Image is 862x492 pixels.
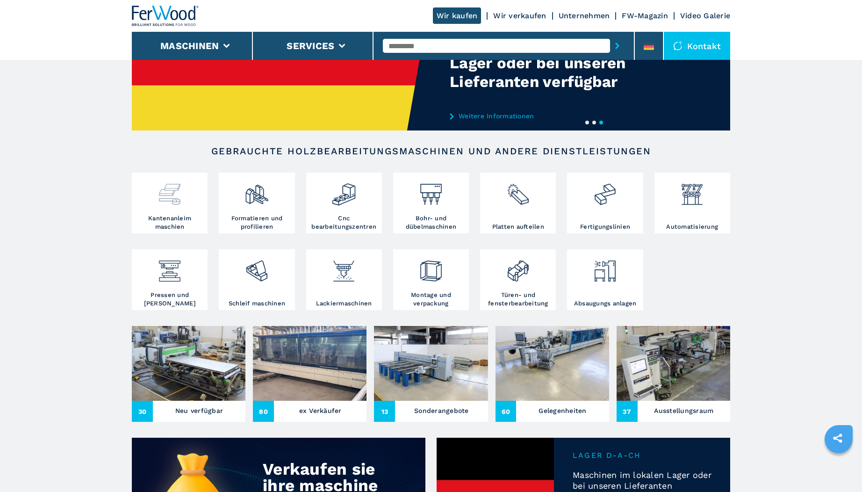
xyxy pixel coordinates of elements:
a: Ausstellungsraum37Ausstellungsraum [617,326,730,422]
a: Cnc bearbeitungszentren [306,173,382,233]
button: 2 [592,121,596,124]
h3: Gelegenheiten [539,404,586,417]
span: 60 [496,401,517,422]
a: Wir kaufen [433,7,481,24]
h3: Bohr- und dübelmaschinen [395,214,467,231]
a: Lackiermaschinen [306,249,382,310]
a: Sonderangebote 13Sonderangebote [374,326,488,422]
h3: Montage und verpackung [395,291,467,308]
h3: Pressen und [PERSON_NAME] [134,291,205,308]
img: bordatrici_1.png [157,175,182,207]
a: Pressen und [PERSON_NAME] [132,249,208,310]
h3: Automatisierung [666,223,718,231]
h3: Ausstellungsraum [654,404,713,417]
span: 13 [374,401,395,422]
a: Platten aufteilen [480,173,556,233]
a: Neu verfügbar 30Neu verfügbar [132,326,245,422]
img: linee_di_produzione_2.png [593,175,618,207]
img: pressa-strettoia.png [157,252,182,283]
h3: Platten aufteilen [492,223,544,231]
span: 80 [253,401,274,422]
button: 3 [599,121,603,124]
a: Unternehmen [559,11,610,20]
img: foratrici_inseritrici_2.png [418,175,443,207]
img: levigatrici_2.png [244,252,269,283]
button: Maschinen [160,40,219,51]
h3: Formatieren und profilieren [221,214,292,231]
a: Montage und verpackung [393,249,469,310]
div: Kontakt [664,32,730,60]
button: submit-button [610,35,625,57]
h3: Neu verfügbar [175,404,223,417]
img: aspirazione_1.png [593,252,618,283]
img: automazione.png [680,175,704,207]
a: Video Galerie [680,11,730,20]
img: Ausstellungsraum [617,326,730,401]
h3: Lackiermaschinen [316,299,372,308]
iframe: Chat [822,450,855,485]
a: Weitere Informationen [450,112,633,120]
h3: Kantenanleim maschien [134,214,205,231]
img: Kontakt [673,41,682,51]
span: 30 [132,401,153,422]
img: squadratrici_2.png [244,175,269,207]
h3: Fertigungslinien [580,223,630,231]
img: montaggio_imballaggio_2.png [418,252,443,283]
img: ex Verkäufer [253,326,366,401]
h2: Gebrauchte Holzbearbeitungsmaschinen und andere Dienstleistungen [162,145,700,157]
img: Sonderangebote [374,326,488,401]
img: verniciatura_1.png [331,252,356,283]
a: Automatisierung [654,173,730,233]
h3: Schleif maschinen [229,299,285,308]
h3: ex Verkäufer [299,404,342,417]
a: Gelegenheiten60Gelegenheiten [496,326,609,422]
a: Kantenanleim maschien [132,173,208,233]
span: 37 [617,401,638,422]
h3: Sonderangebote [414,404,469,417]
a: FW-Magazin [622,11,668,20]
h3: Cnc bearbeitungszentren [309,214,380,231]
h3: Absaugungs anlagen [574,299,637,308]
img: sezionatrici_2.png [506,175,531,207]
img: Gelegenheiten [496,326,609,401]
a: sharethis [826,427,849,450]
a: Wir verkaufen [493,11,546,20]
button: Services [287,40,334,51]
img: lavorazione_porte_finestre_2.png [506,252,531,283]
a: Formatieren und profilieren [219,173,295,233]
a: Türen- und fensterbearbeitung [480,249,556,310]
a: Absaugungs anlagen [567,249,643,310]
a: Bohr- und dübelmaschinen [393,173,469,233]
img: centro_di_lavoro_cnc_2.png [331,175,356,207]
img: Ferwood [132,6,199,26]
img: Neu verfügbar [132,326,245,401]
a: Schleif maschinen [219,249,295,310]
h3: Türen- und fensterbearbeitung [482,291,553,308]
button: 1 [585,121,589,124]
a: ex Verkäufer 80ex Verkäufer [253,326,366,422]
a: Fertigungslinien [567,173,643,233]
